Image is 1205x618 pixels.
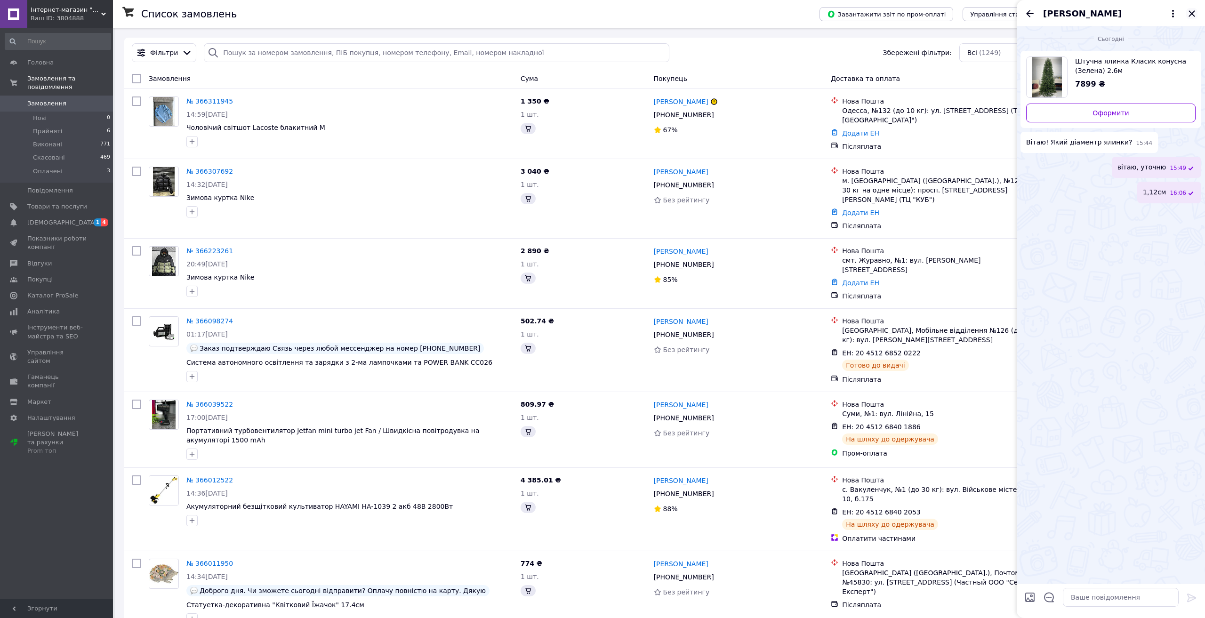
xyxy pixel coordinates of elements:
span: Виконані [33,140,62,149]
span: ЕН: 20 4512 6840 2053 [842,508,921,516]
span: Відгуки [27,259,52,268]
span: Прийняті [33,127,62,136]
span: Скасовані [33,153,65,162]
span: 67% [663,126,678,134]
span: Управління статусами [970,11,1042,18]
span: Статуетка-декоративна "Квітковий Їжачок" 17.4см [186,601,364,609]
a: № 366039522 [186,401,233,408]
div: Нова Пошта [842,96,1036,106]
span: 4 [101,218,108,226]
button: Завантажити звіт по пром-оплаті [819,7,953,21]
span: 3 040 ₴ [521,168,549,175]
input: Пошук за номером замовлення, ПІБ покупця, номером телефону, Email, номером накладної [204,43,669,62]
span: Cума [521,75,538,82]
a: № 366311945 [186,97,233,105]
div: Пром-оплата [842,449,1036,458]
span: 88% [663,505,678,513]
span: Без рейтингу [663,196,710,204]
a: [PERSON_NAME] [654,559,708,569]
div: Післяплата [842,291,1036,301]
a: [PERSON_NAME] [654,247,708,256]
span: Зимова куртка Nike [186,194,254,201]
a: Портативний турбовентилятор Jetfan mini turbo jet Fan / Швидкісна повітродувка на акумуляторі 150... [186,427,479,444]
img: Фото товару [152,400,176,429]
button: Закрити [1186,8,1197,19]
span: ЕН: 20 4512 6840 1886 [842,423,921,431]
div: Післяплата [842,142,1036,151]
span: Без рейтингу [663,429,710,437]
a: Фото товару [149,400,179,430]
div: Оплатити частинами [842,534,1036,543]
div: Одесса, №132 (до 10 кг): ул. [STREET_ADDRESS] (ТРЦ"[GEOGRAPHIC_DATA]") [842,106,1036,125]
span: 774 ₴ [521,560,542,567]
span: Заказ подтверждаю Связь через любой мессенджер на номер [PHONE_NUMBER] [200,345,480,352]
span: Замовлення [149,75,191,82]
img: Фото товару [149,476,178,505]
span: [DEMOGRAPHIC_DATA] [27,218,97,227]
img: Фото товару [149,317,178,346]
span: Замовлення та повідомлення [27,74,113,91]
button: Управління статусами [963,7,1050,21]
div: Нова Пошта [842,316,1036,326]
a: № 366098274 [186,317,233,325]
span: 15:49 12.10.2025 [1170,164,1186,172]
span: 809.97 ₴ [521,401,554,408]
a: [PERSON_NAME] [654,97,708,106]
a: [PERSON_NAME] [654,317,708,326]
span: 17:00[DATE] [186,414,228,421]
span: Покупець [654,75,687,82]
span: Показники роботи компанії [27,234,87,251]
div: Післяплата [842,375,1036,384]
span: Всі [967,48,977,57]
span: (1249) [979,49,1001,56]
span: Інтернет-магазин "Lucky Store" [31,6,101,14]
a: [PERSON_NAME] [654,400,708,409]
span: [PHONE_NUMBER] [654,261,714,268]
div: смт. Журавно, №1: вул. [PERSON_NAME][STREET_ADDRESS] [842,256,1036,274]
a: Система автономного освітлення та зарядки з 2-ма лампочками та POWER BANK CC026 [186,359,492,366]
span: Покупці [27,275,53,284]
button: Відкрити шаблони відповідей [1043,591,1055,603]
span: Аналітика [27,307,60,316]
span: 1 шт. [521,260,539,268]
span: 3 [107,167,110,176]
button: [PERSON_NAME] [1043,8,1179,20]
a: Чоловічий світшот Lacoste блакитний M [186,124,325,131]
h1: Список замовлень [141,8,237,20]
a: № 366307692 [186,168,233,175]
span: [PERSON_NAME] та рахунки [27,430,87,456]
div: На шляху до одержувача [842,519,938,530]
span: 14:34[DATE] [186,573,228,580]
span: [PHONE_NUMBER] [654,490,714,498]
span: 4 385.01 ₴ [521,476,561,484]
a: Фото товару [149,96,179,127]
span: 01:17[DATE] [186,330,228,338]
span: 1 шт. [521,111,539,118]
span: Фільтри [150,48,178,57]
span: [PHONE_NUMBER] [654,331,714,338]
span: Вітаю! Який діаментр ялинки? [1026,137,1132,147]
a: Фото товару [149,316,179,346]
div: с. Вакуленчук, №1 (до 30 кг): вул. Військове містечко 10, б.175 [842,485,1036,504]
img: Фото товару [149,564,178,584]
span: [PHONE_NUMBER] [654,181,714,189]
span: ЕН: 20 4512 6852 0222 [842,349,921,357]
div: Нова Пошта [842,167,1036,176]
span: Товари та послуги [27,202,87,211]
div: Нова Пошта [842,246,1036,256]
div: Готово до видачі [842,360,909,371]
span: Доброго дня. Чи зможете сьогодні відправити? Оплачу повністю на карту. Дякую [200,587,486,594]
span: 1 шт. [521,414,539,421]
span: 1 шт. [521,181,539,188]
span: Нові [33,114,47,122]
span: Управління сайтом [27,348,87,365]
img: Фото товару [153,97,175,126]
a: Оформити [1026,104,1196,122]
a: Зимова куртка Nike [186,273,254,281]
div: м. [GEOGRAPHIC_DATA] ([GEOGRAPHIC_DATA].), №129 (до 30 кг на одне місце): просп. [STREET_ADDRESS]... [842,176,1036,204]
span: Замовлення [27,99,66,108]
span: 16:06 12.10.2025 [1170,189,1186,197]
